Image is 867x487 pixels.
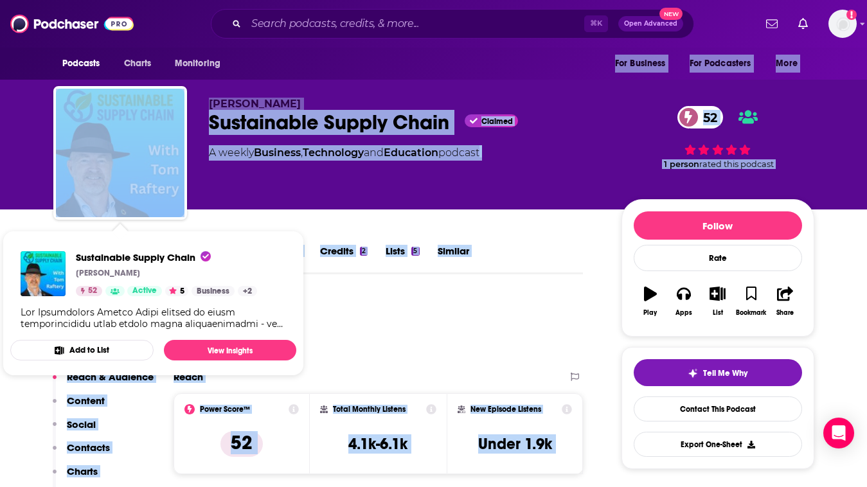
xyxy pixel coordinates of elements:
[411,247,419,256] div: 5
[67,394,105,407] p: Content
[584,15,608,32] span: ⌘ K
[690,106,724,128] span: 52
[768,278,801,324] button: Share
[846,10,857,20] svg: Add a profile image
[175,55,220,73] span: Monitoring
[67,418,96,430] p: Social
[220,431,263,457] p: 52
[386,245,419,274] a: Lists5
[634,245,802,271] div: Rate
[211,9,694,39] div: Search podcasts, credits, & more...
[776,309,794,317] div: Share
[736,309,766,317] div: Bookmark
[659,8,683,20] span: New
[384,146,438,159] a: Education
[634,396,802,421] a: Contact This Podcast
[634,211,802,240] button: Follow
[735,278,768,324] button: Bookmark
[88,285,97,297] span: 52
[200,405,250,414] h2: Power Score™
[364,146,384,159] span: and
[76,286,102,296] a: 52
[21,251,66,296] img: Sustainable Supply Chain
[634,359,802,386] button: tell me why sparkleTell Me Why
[320,245,368,274] a: Credits2
[53,51,117,76] button: open menu
[164,340,296,360] a: View Insights
[664,159,699,169] span: 1 person
[701,278,734,324] button: List
[209,98,301,110] span: [PERSON_NAME]
[10,12,134,36] img: Podchaser - Follow, Share and Rate Podcasts
[301,146,303,159] span: ,
[53,418,96,442] button: Social
[823,418,854,448] div: Open Intercom Messenger
[703,368,747,378] span: Tell Me Why
[681,51,770,76] button: open menu
[348,434,407,454] h3: 4.1k-6.1k
[675,309,692,317] div: Apps
[254,146,301,159] a: Business
[634,432,802,457] button: Export One-Sheet
[333,405,406,414] h2: Total Monthly Listens
[209,145,479,161] div: A weekly podcast
[21,306,286,330] div: Lor Ipsumdolors Ametco Adipi elitsed do eiusm temporincididu utlab etdolo magna aliquaenimadmi - ...
[690,55,751,73] span: For Podcasters
[478,434,552,454] h3: Under 1.9k
[615,55,666,73] span: For Business
[828,10,857,38] span: Logged in as careycifranic
[761,13,783,35] a: Show notifications dropdown
[67,465,98,477] p: Charts
[677,106,724,128] a: 52
[767,51,814,76] button: open menu
[192,286,235,296] a: Business
[246,13,584,34] input: Search podcasts, credits, & more...
[606,51,682,76] button: open menu
[481,118,513,125] span: Claimed
[166,51,237,76] button: open menu
[62,55,100,73] span: Podcasts
[688,368,698,378] img: tell me why sparkle
[10,340,154,360] button: Add to List
[643,309,657,317] div: Play
[53,394,105,418] button: Content
[699,159,774,169] span: rated this podcast
[793,13,813,35] a: Show notifications dropdown
[438,245,469,274] a: Similar
[634,278,667,324] button: Play
[127,286,162,296] a: Active
[67,441,110,454] p: Contacts
[713,309,723,317] div: List
[76,251,211,263] span: Sustainable Supply Chain
[828,10,857,38] img: User Profile
[470,405,541,414] h2: New Episode Listens
[667,278,701,324] button: Apps
[303,146,364,159] a: Technology
[618,16,683,31] button: Open AdvancedNew
[53,441,110,465] button: Contacts
[76,251,257,263] a: Sustainable Supply Chain
[624,21,677,27] span: Open Advanced
[238,286,257,296] a: +2
[360,247,368,256] div: 2
[56,89,184,217] img: Sustainable Supply Chain
[621,98,814,177] div: 52 1 personrated this podcast
[828,10,857,38] button: Show profile menu
[132,285,157,297] span: Active
[165,286,188,296] button: 5
[116,51,159,76] a: Charts
[124,55,152,73] span: Charts
[776,55,798,73] span: More
[76,268,140,278] p: [PERSON_NAME]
